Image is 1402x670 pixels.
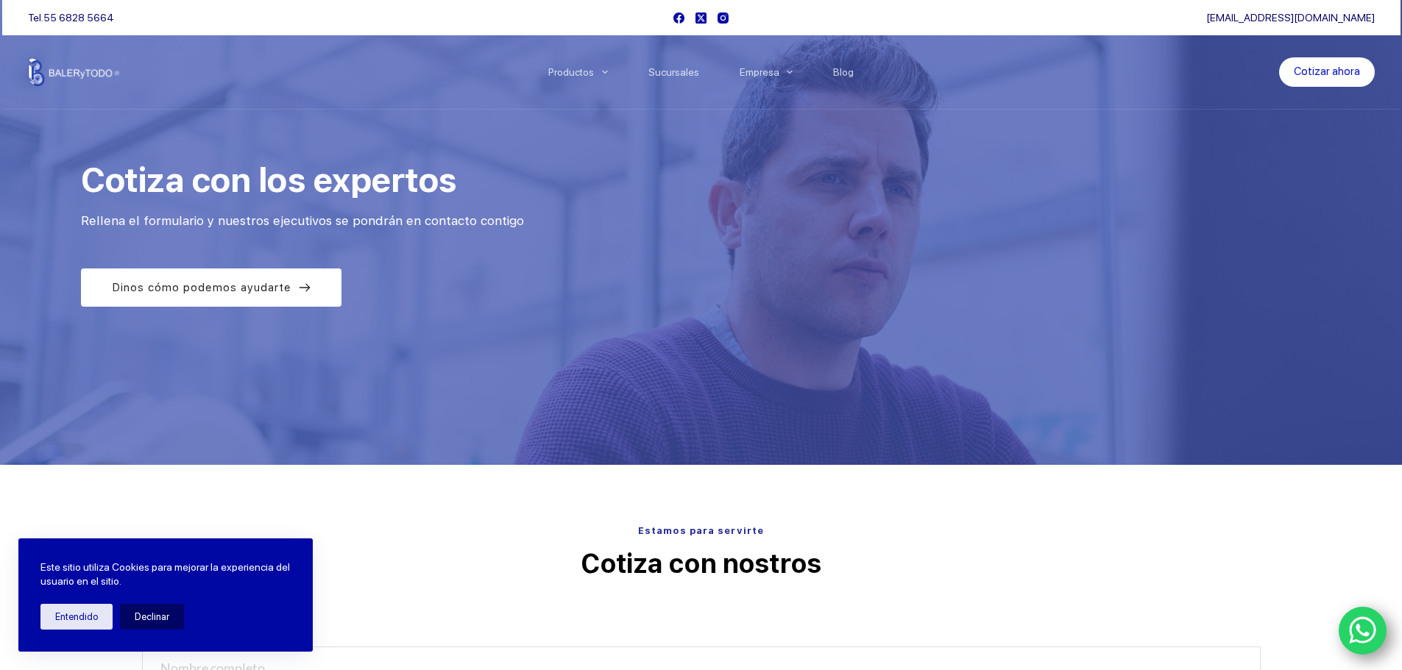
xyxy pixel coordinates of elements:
[718,13,729,24] a: Instagram
[81,213,524,228] span: Rellena el formulario y nuestros ejecutivos se pondrán en contacto contigo
[28,58,120,86] img: Balerytodo
[81,160,456,200] span: Cotiza con los expertos
[1206,12,1375,24] a: [EMAIL_ADDRESS][DOMAIN_NAME]
[40,560,291,589] p: Este sitio utiliza Cookies para mejorar la experiencia del usuario en el sitio.
[1339,607,1387,655] a: WhatsApp
[40,604,113,630] button: Entendido
[43,12,114,24] a: 55 6828 5664
[28,12,114,24] span: Tel.
[81,268,341,307] a: Dinos cómo podemos ayudarte
[528,35,874,109] nav: Menu Principal
[695,13,707,24] a: X (Twitter)
[142,546,1261,582] p: Cotiza con nostros
[1279,57,1375,87] a: Cotizar ahora
[638,525,764,536] span: Estamos para servirte
[673,13,684,24] a: Facebook
[120,604,184,630] button: Declinar
[112,279,291,296] span: Dinos cómo podemos ayudarte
